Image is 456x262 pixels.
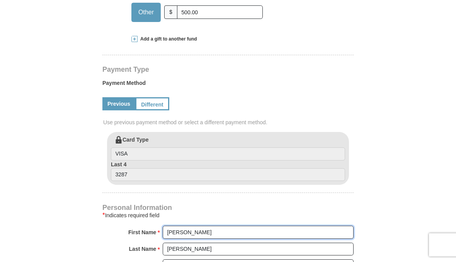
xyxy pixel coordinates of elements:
[111,161,345,182] label: Last 4
[128,227,156,238] strong: First Name
[129,244,157,255] strong: Last Name
[111,148,345,161] input: Card Type
[102,98,135,111] a: Previous
[103,119,354,127] span: Use previous payment method or select a different payment method.
[177,6,263,19] input: Other Amount
[135,98,169,111] a: Different
[111,136,345,161] label: Card Type
[111,169,345,182] input: Last 4
[102,211,354,220] div: Indicates required field
[102,205,354,211] h4: Personal Information
[138,36,197,43] span: Add a gift to another fund
[102,79,354,91] label: Payment Method
[134,7,158,19] span: Other
[164,6,177,19] span: $
[102,67,354,73] h4: Payment Type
